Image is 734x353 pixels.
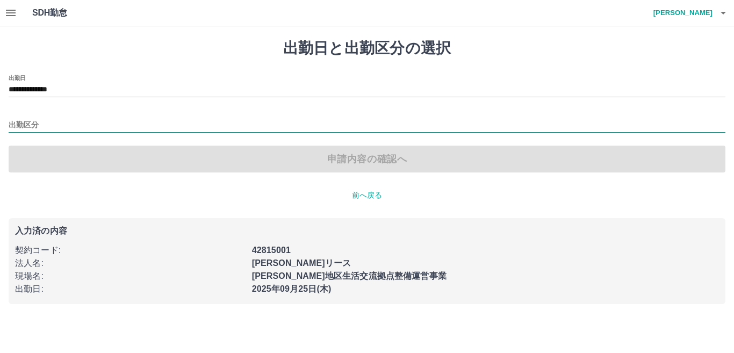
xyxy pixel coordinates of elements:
h1: 出勤日と出勤区分の選択 [9,39,725,57]
b: [PERSON_NAME]地区生活交流拠点整備運営事業 [252,271,447,280]
b: [PERSON_NAME]リース [252,258,351,268]
p: 法人名 : [15,257,246,270]
b: 42815001 [252,246,291,255]
b: 2025年09月25日(木) [252,284,332,293]
p: 入力済の内容 [15,227,719,235]
label: 出勤日 [9,74,26,82]
p: 現場名 : [15,270,246,283]
p: 前へ戻る [9,190,725,201]
p: 契約コード : [15,244,246,257]
p: 出勤日 : [15,283,246,296]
